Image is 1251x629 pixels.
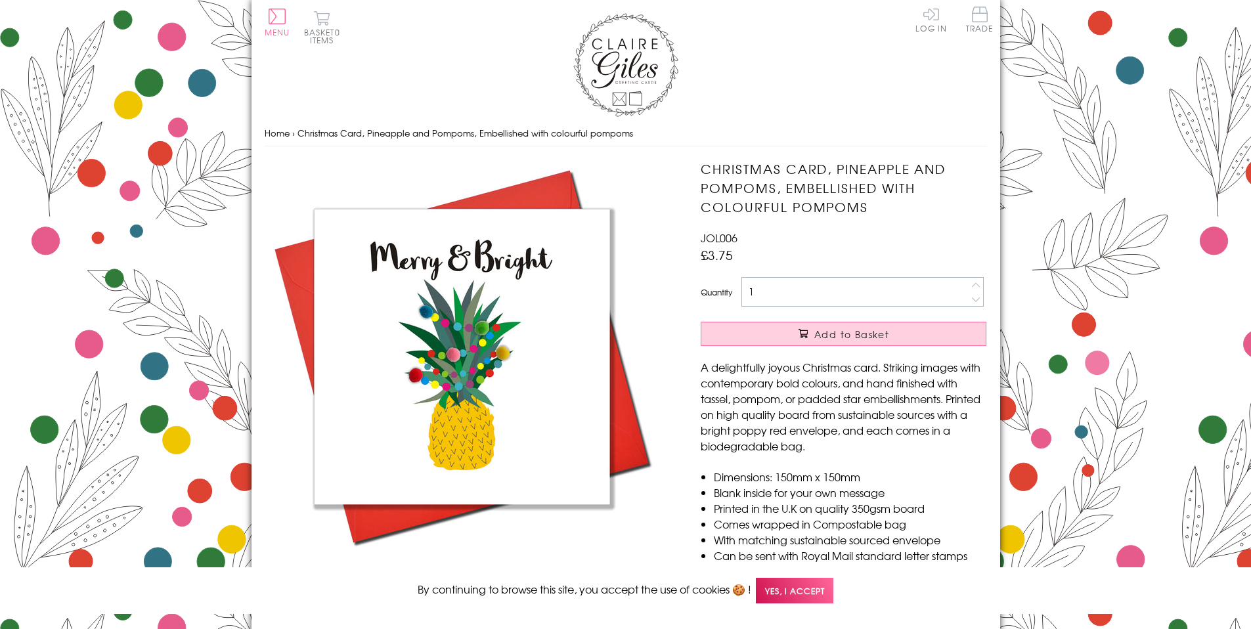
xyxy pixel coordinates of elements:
li: Dimensions: 150mm x 150mm [714,469,986,485]
button: Add to Basket [701,322,986,346]
img: Claire Giles Greetings Cards [573,13,678,117]
img: Christmas Card, Pineapple and Pompoms, Embellished with colourful pompoms [265,160,659,553]
span: Menu [265,26,290,38]
a: Home [265,127,290,139]
h1: Christmas Card, Pineapple and Pompoms, Embellished with colourful pompoms [701,160,986,216]
span: £3.75 [701,246,733,264]
span: Trade [966,7,994,32]
span: Christmas Card, Pineapple and Pompoms, Embellished with colourful pompoms [297,127,633,139]
a: Log In [915,7,947,32]
span: JOL006 [701,230,737,246]
li: Can be sent with Royal Mail standard letter stamps [714,548,986,563]
a: Trade [966,7,994,35]
span: Add to Basket [814,328,889,341]
span: Yes, I accept [756,578,833,603]
label: Quantity [701,286,732,298]
li: Comes wrapped in Compostable bag [714,516,986,532]
li: Blank inside for your own message [714,485,986,500]
span: › [292,127,295,139]
nav: breadcrumbs [265,120,987,147]
button: Menu [265,9,290,36]
li: With matching sustainable sourced envelope [714,532,986,548]
span: 0 items [310,26,340,46]
button: Basket0 items [304,11,340,44]
li: Printed in the U.K on quality 350gsm board [714,500,986,516]
p: A delightfully joyous Christmas card. Striking images with contemporary bold colours, and hand fi... [701,359,986,454]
